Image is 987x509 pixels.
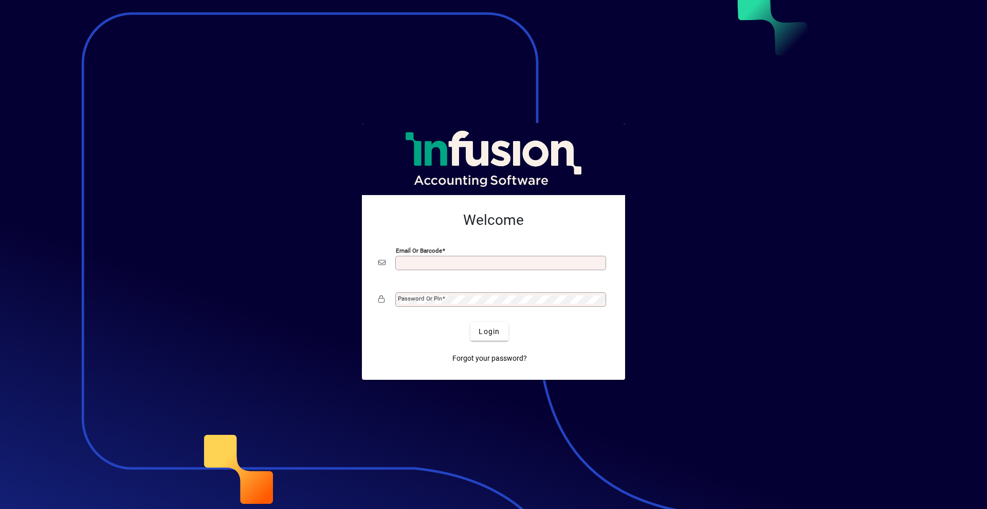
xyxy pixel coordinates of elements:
[470,322,508,341] button: Login
[398,295,442,302] mat-label: Password or Pin
[448,349,531,367] a: Forgot your password?
[479,326,500,337] span: Login
[452,353,527,364] span: Forgot your password?
[396,247,442,254] mat-label: Email or Barcode
[378,212,609,229] h2: Welcome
